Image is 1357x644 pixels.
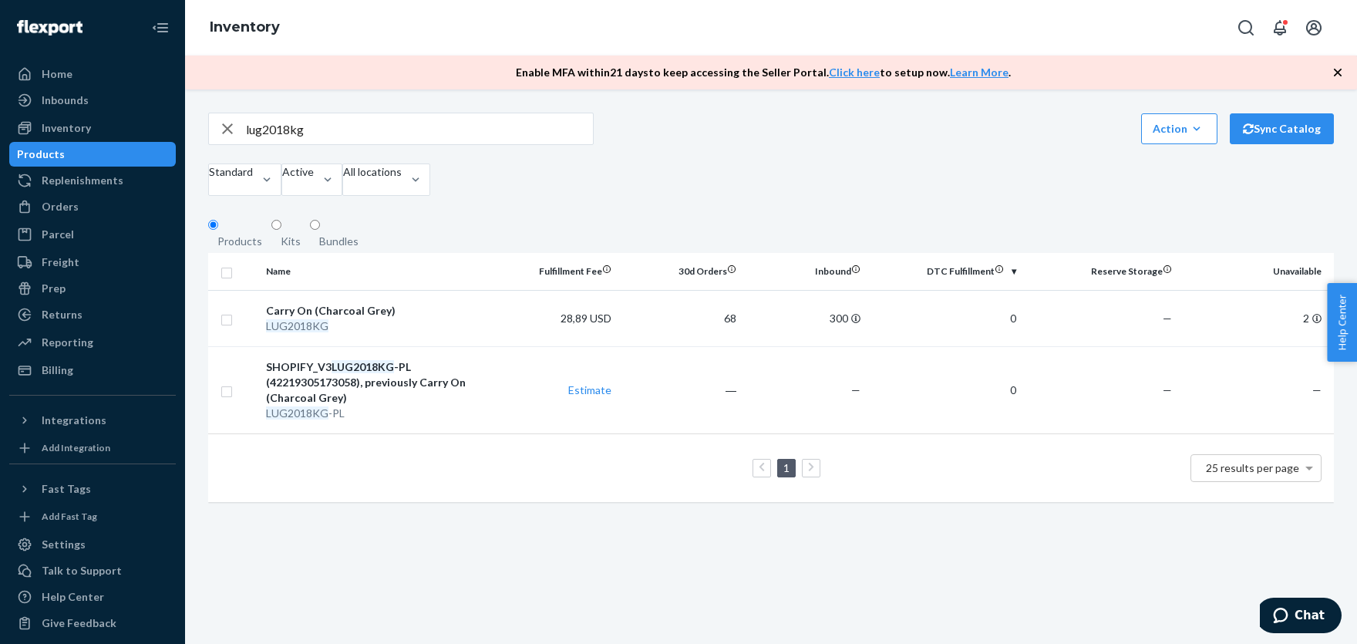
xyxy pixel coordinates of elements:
input: Products [208,220,218,230]
a: Click here [829,66,880,79]
div: SHOPIFY_V3 -PL (42219305173058), previously Carry On (Charcoal Grey) [266,359,487,406]
span: 28,89 USD [561,312,611,325]
a: Products [9,142,176,167]
a: Parcel [9,222,176,247]
div: Replenishments [42,173,123,188]
div: Add Integration [42,441,110,454]
a: Freight [9,250,176,275]
a: Inbounds [9,88,176,113]
th: Reserve Storage [1022,253,1178,290]
div: Prep [42,281,66,296]
input: All locations [343,180,345,195]
div: -PL [266,406,487,421]
button: Open notifications [1264,12,1295,43]
div: Parcel [42,227,74,242]
ol: breadcrumbs [197,5,292,50]
a: Add Fast Tag [9,507,176,526]
td: 0 [867,346,1022,433]
div: Products [17,147,65,162]
div: Reporting [42,335,93,350]
td: 68 [618,290,742,346]
button: Integrations [9,408,176,433]
th: Name [260,253,493,290]
th: Fulfillment Fee [493,253,618,290]
span: — [1312,383,1322,396]
button: Close Navigation [145,12,176,43]
a: Prep [9,276,176,301]
iframe: Apre un widget che permette di chattare con uno dei nostri agenti [1260,598,1342,636]
th: DTC Fulfillment [867,253,1022,290]
button: Fast Tags [9,477,176,501]
a: Returns [9,302,176,327]
div: Orders [42,199,79,214]
div: Returns [42,307,82,322]
div: Fast Tags [42,481,91,497]
button: Talk to Support [9,558,176,583]
button: Sync Catalog [1230,113,1334,144]
div: Home [42,66,72,82]
div: Give Feedback [42,615,116,631]
a: Add Integration [9,439,176,457]
td: ― [618,346,742,433]
div: Products [217,234,262,249]
button: Help Center [1327,283,1357,362]
div: Active [282,164,314,180]
input: Active [282,180,284,195]
div: Integrations [42,413,106,428]
button: Action [1141,113,1217,144]
em: LUG2018KG [266,406,328,420]
th: Inbound [742,253,867,290]
td: 0 [867,290,1022,346]
div: Inbounds [42,93,89,108]
button: Open Search Box [1231,12,1261,43]
img: Flexport logo [17,20,82,35]
div: Settings [42,537,86,552]
div: Kits [281,234,301,249]
a: Orders [9,194,176,219]
div: Carry On (Charcoal Grey) [266,303,487,319]
a: Home [9,62,176,86]
div: Standard [209,164,253,180]
div: Action [1153,121,1206,137]
td: 2 [1178,290,1334,346]
p: Enable MFA within 21 days to keep accessing the Seller Portal. to setup now. . [516,65,1011,80]
button: Open account menu [1298,12,1329,43]
div: Billing [42,362,73,378]
span: — [1163,383,1172,396]
a: Learn More [950,66,1008,79]
span: — [851,383,860,396]
em: LUG2018KG [266,319,328,332]
div: Bundles [319,234,359,249]
div: Add Fast Tag [42,510,97,523]
input: Bundles [310,220,320,230]
a: Inventory [9,116,176,140]
a: Settings [9,532,176,557]
th: Unavailable [1178,253,1334,290]
div: Talk to Support [42,563,122,578]
td: 300 [742,290,867,346]
a: Page 1 is your current page [780,461,793,474]
div: Inventory [42,120,91,136]
input: Kits [271,220,281,230]
a: Estimate [568,383,611,396]
a: Help Center [9,585,176,609]
input: Search inventory by name or sku [246,113,593,144]
div: All locations [343,164,402,180]
input: Standard [209,180,210,195]
a: Replenishments [9,168,176,193]
span: 25 results per page [1206,461,1299,474]
div: Freight [42,255,79,270]
a: Billing [9,358,176,383]
em: LUG2018KG [332,360,394,373]
span: — [1163,312,1172,325]
a: Inventory [210,19,280,35]
div: Help Center [42,589,104,605]
th: 30d Orders [618,253,742,290]
button: Give Feedback [9,611,176,636]
a: Reporting [9,330,176,355]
